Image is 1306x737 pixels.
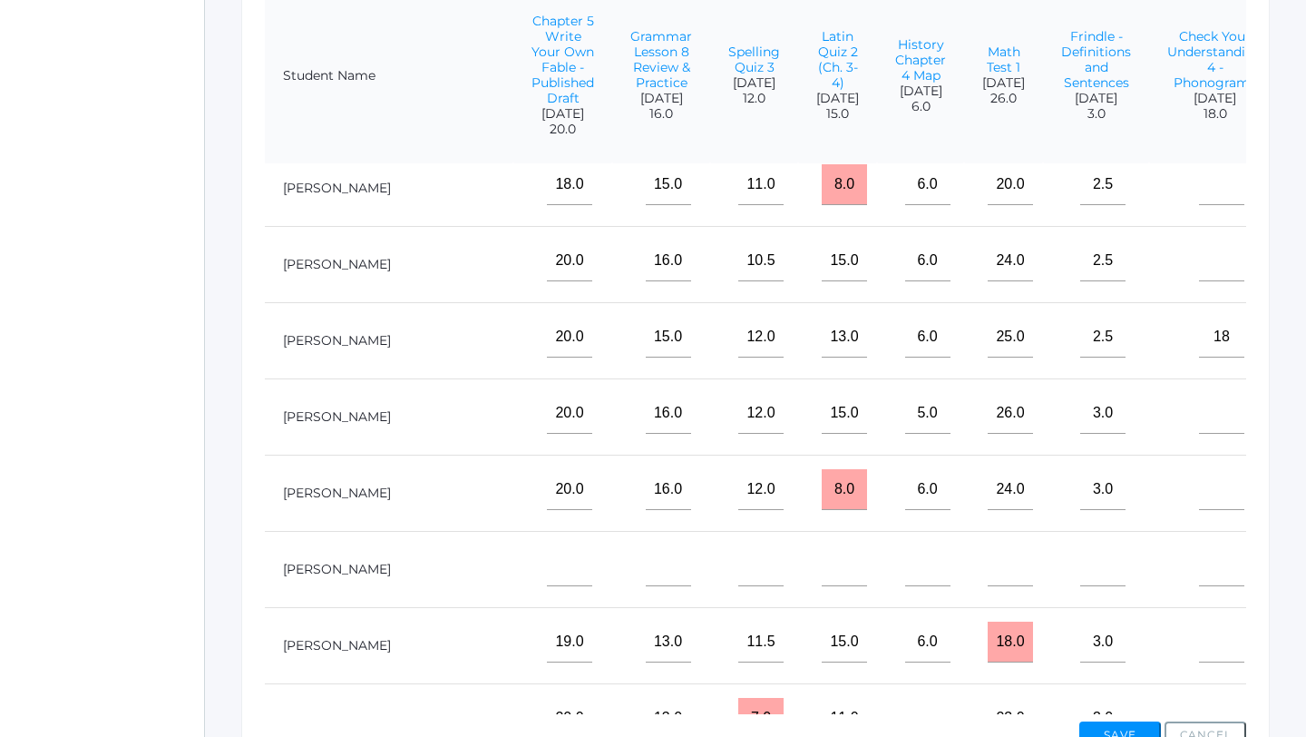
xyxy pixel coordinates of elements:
span: [DATE] [728,75,780,91]
a: History Chapter 4 Map [895,36,946,84]
span: [DATE] [630,91,692,106]
a: Check Your Understanding 4 - Phonograms [1167,28,1262,91]
a: Spelling Quiz 3 [728,44,780,75]
a: [PERSON_NAME] [283,408,391,425]
span: [DATE] [1167,91,1262,106]
a: Chapter 5 Write Your Own Fable - Published Draft [531,13,594,106]
a: Latin Quiz 2 (Ch. 3-4) [818,28,858,91]
span: [DATE] [1061,91,1131,106]
a: [PERSON_NAME] [283,637,391,653]
a: [PERSON_NAME] [283,332,391,349]
span: 26.0 [982,91,1025,106]
span: 6.0 [895,99,946,114]
span: 3.0 [1061,106,1131,122]
span: [DATE] [982,75,1025,91]
span: [DATE] [816,91,859,106]
span: 16.0 [630,106,692,122]
a: Frindle - Definitions and Sentences [1061,28,1131,91]
span: 20.0 [531,122,594,137]
a: [PERSON_NAME] [283,180,391,196]
span: [DATE] [531,106,594,122]
span: [DATE] [895,84,946,99]
a: [PERSON_NAME] [283,256,391,272]
a: Math Test 1 [987,44,1020,75]
span: 15.0 [816,106,859,122]
a: [PERSON_NAME] [283,561,391,577]
span: 18.0 [1167,106,1262,122]
a: [PERSON_NAME] [283,713,391,730]
a: Grammar Lesson 8 Review & Practice [630,28,692,91]
span: 12.0 [728,91,780,106]
a: [PERSON_NAME] [283,485,391,501]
